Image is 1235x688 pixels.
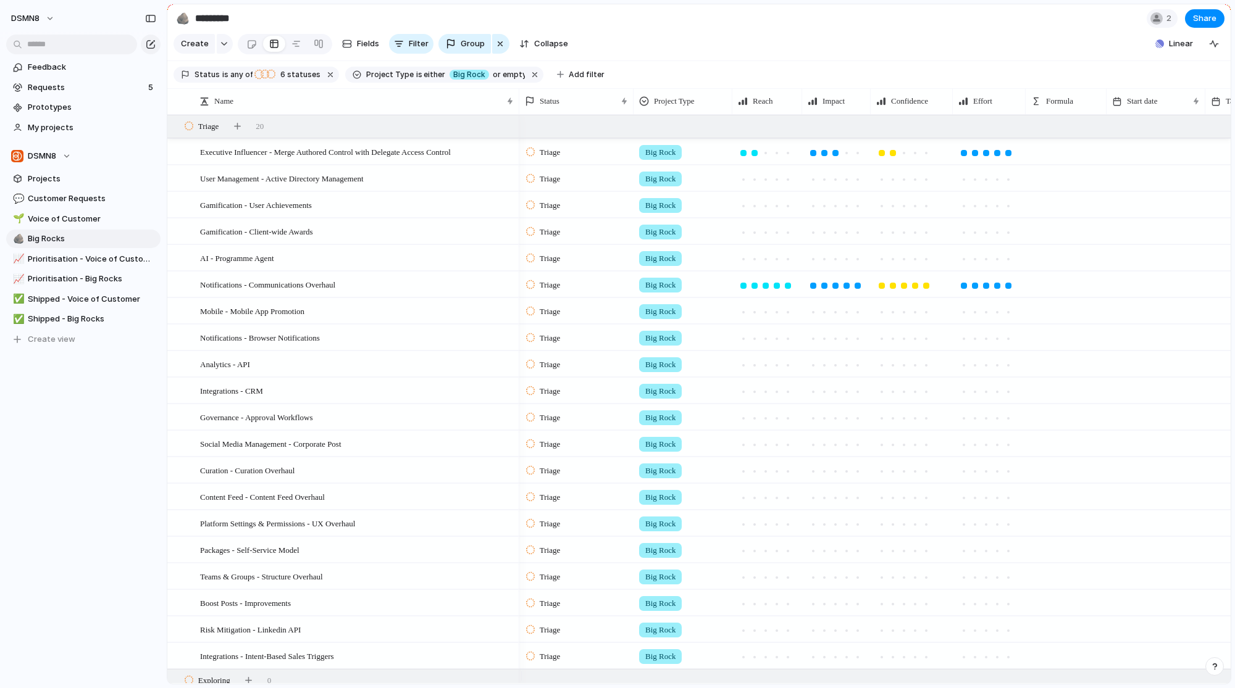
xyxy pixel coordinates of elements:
button: Collapse [514,34,573,54]
span: is [222,69,228,80]
span: Big Rock [645,173,676,185]
span: Triage [540,173,560,185]
span: Triage [540,385,560,397]
span: Triage [540,465,560,477]
span: User Management - Active Directory Management [200,171,364,185]
span: statuses [277,69,320,80]
span: Notifications - Communications Overhaul [200,277,335,291]
button: isany of [220,68,255,81]
span: Big Rocks [28,233,156,245]
span: Feedback [28,61,156,73]
span: or empty [491,69,525,80]
span: My projects [28,122,156,134]
span: 5 [148,81,156,94]
span: Gamification - User Achievements [200,197,312,212]
span: Big Rock [645,571,676,583]
span: Collapse [534,38,568,50]
span: Projects [28,173,156,185]
span: Triage [540,199,560,212]
span: Add filter [569,69,605,80]
span: Prioritisation - Voice of Customer [28,253,156,265]
span: DSMN8 [11,12,40,25]
div: 🪨 [176,10,190,27]
a: Requests5 [6,78,161,97]
a: 🌱Voice of Customer [6,210,161,228]
span: Content Feed - Content Feed Overhaul [200,489,325,504]
button: Linear [1150,35,1198,53]
a: ✅Shipped - Big Rocks [6,310,161,328]
button: Fields [337,34,384,54]
a: 🪨Big Rocks [6,230,161,248]
span: Triage [540,597,560,610]
button: 📈 [11,253,23,265]
span: Social Media Management - Corporate Post [200,436,341,450]
span: Triage [540,146,560,159]
span: Prioritisation - Big Rocks [28,273,156,285]
button: ✅ [11,313,23,325]
a: ✅Shipped - Voice of Customer [6,290,161,309]
span: AI - Programme Agent [200,251,274,265]
span: Curation - Curation Overhaul [200,463,295,477]
a: 💬Customer Requests [6,189,161,208]
span: Big Rock [645,518,676,530]
span: Confidence [891,95,928,107]
span: Big Rock [645,146,676,159]
a: Feedback [6,58,161,77]
span: Big Rock [645,597,676,610]
span: Impact [823,95,845,107]
span: Executive Influencer - Merge Authored Control with Delegate Access Control [200,144,451,159]
span: Big Rock [645,544,676,557]
span: Notifications - Browser Notifications [200,330,320,344]
span: Packages - Self-Service Model [200,542,299,557]
span: Customer Requests [28,193,156,205]
span: Start date [1127,95,1157,107]
span: Triage [540,571,560,583]
span: Triage [540,412,560,424]
span: Filter [409,38,429,50]
a: Prototypes [6,98,161,117]
button: 🌱 [11,213,23,225]
span: Reach [753,95,772,107]
span: Fields [357,38,379,50]
span: Big Rock [645,412,676,424]
span: Triage [540,438,560,450]
span: Big Rock [645,465,676,477]
div: ✅ [13,312,22,326]
button: 🪨 [173,9,193,28]
a: 📈Prioritisation - Voice of Customer [6,250,161,268]
button: Big Rockor empty [447,68,527,81]
button: 💬 [11,193,23,205]
button: 📈 [11,273,23,285]
button: Add filter [550,66,612,83]
button: 🪨 [11,233,23,245]
span: Effort [973,95,992,107]
span: Teams & Groups - Structure Overhaul [200,569,323,583]
span: Triage [540,491,560,504]
span: Gamification - Client-wide Awards [200,224,313,238]
span: Formula [1046,95,1073,107]
span: Risk Mitigation - Linkedin API [200,622,301,636]
button: DSMN8 [6,9,61,28]
span: Triage [540,359,560,371]
span: 0 [267,674,272,687]
span: Big Rock [645,226,676,238]
span: either [422,69,446,80]
span: Project Type [366,69,414,80]
span: Integrations - CRM [200,383,263,397]
span: Platform Settings & Permissions - UX Overhaul [200,516,355,530]
span: Shipped - Big Rocks [28,313,156,325]
span: Big Rock [645,650,676,663]
span: Mobile - Mobile App Promotion [200,304,304,318]
span: Triage [540,544,560,557]
span: any of [228,69,253,80]
span: DSMN8 [28,150,56,162]
span: Boost Posts - Improvements [200,595,291,610]
span: Status [540,95,559,107]
div: 📈 [13,252,22,266]
a: 📈Prioritisation - Big Rocks [6,270,161,288]
button: Create view [6,330,161,349]
span: Voice of Customer [28,213,156,225]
